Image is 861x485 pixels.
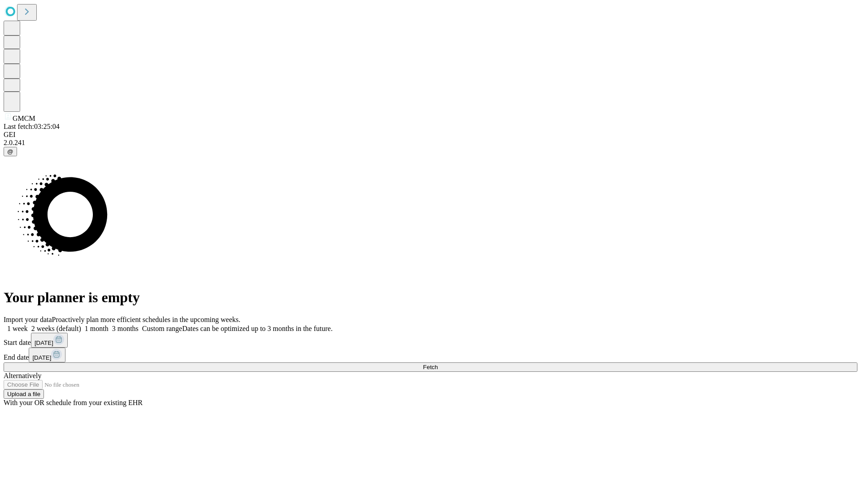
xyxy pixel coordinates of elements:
[4,123,60,130] span: Last fetch: 03:25:04
[35,339,53,346] span: [DATE]
[29,348,65,362] button: [DATE]
[182,325,332,332] span: Dates can be optimized up to 3 months in the future.
[4,362,857,372] button: Fetch
[4,399,143,406] span: With your OR schedule from your existing EHR
[4,147,17,156] button: @
[423,364,438,370] span: Fetch
[31,333,68,348] button: [DATE]
[4,372,41,379] span: Alternatively
[7,325,28,332] span: 1 week
[4,316,52,323] span: Import your data
[32,354,51,361] span: [DATE]
[4,131,857,139] div: GEI
[4,348,857,362] div: End date
[112,325,139,332] span: 3 months
[85,325,109,332] span: 1 month
[52,316,240,323] span: Proactively plan more efficient schedules in the upcoming weeks.
[4,333,857,348] div: Start date
[142,325,182,332] span: Custom range
[7,148,13,155] span: @
[13,115,35,122] span: GMCM
[4,139,857,147] div: 2.0.241
[31,325,81,332] span: 2 weeks (default)
[4,389,44,399] button: Upload a file
[4,289,857,306] h1: Your planner is empty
